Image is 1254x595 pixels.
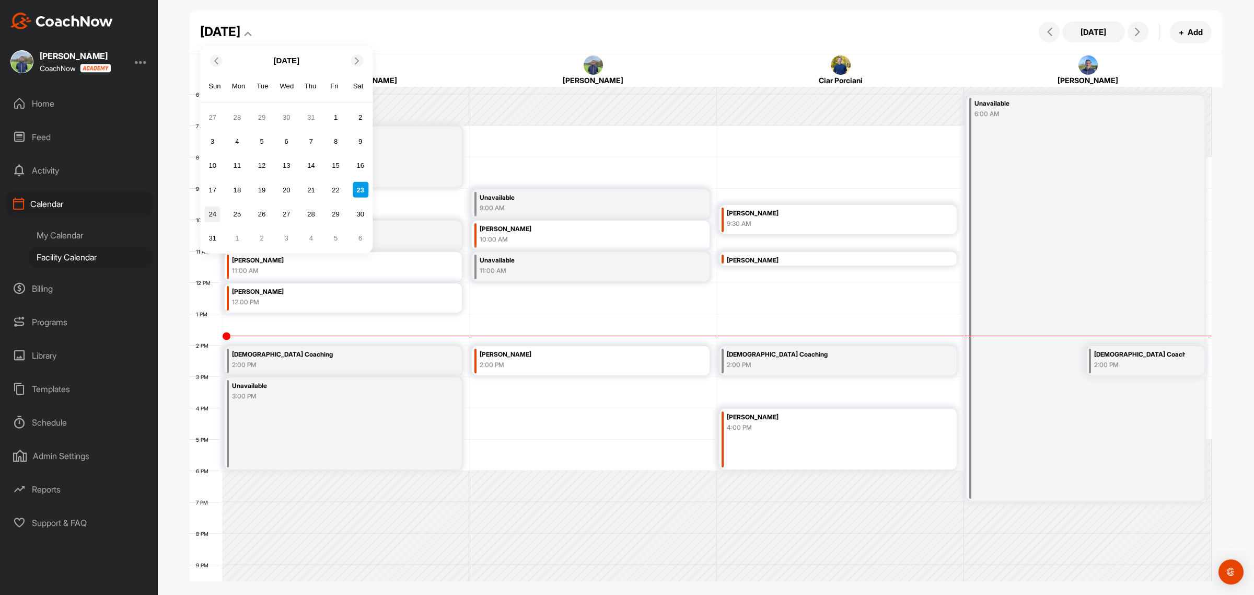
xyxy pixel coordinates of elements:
div: [PERSON_NAME] [727,411,913,424]
div: 6 PM [190,468,219,474]
div: 12:00 PM [232,297,419,307]
div: [PERSON_NAME] [480,223,666,235]
div: 11:00 AM [480,266,666,276]
div: Choose Friday, August 22nd, 2025 [328,182,344,198]
div: [PERSON_NAME] [727,255,913,267]
p: [DATE] [273,54,299,66]
div: 9:00 AM [480,203,666,213]
div: Choose Saturday, August 2nd, 2025 [353,109,368,125]
div: Unavailable [974,98,1161,110]
div: 12 PM [190,280,221,286]
div: 10 AM [190,217,222,223]
div: Choose Saturday, September 6th, 2025 [353,231,368,246]
div: Choose Friday, August 15th, 2025 [328,158,344,174]
div: Fri [328,79,341,93]
div: Activity [6,157,153,184]
div: Choose Thursday, August 28th, 2025 [303,206,319,222]
div: Choose Saturday, August 9th, 2025 [353,134,368,150]
div: [PERSON_NAME] [490,75,697,86]
div: Choose Saturday, August 16th, 2025 [353,158,368,174]
div: Admin Settings [6,443,153,469]
img: square_909ed3242d261a915dd01046af216775.jpg [1078,55,1098,75]
img: square_e7f01a7cdd3d5cba7fa3832a10add056.jpg [10,50,33,73]
button: [DATE] [1062,21,1125,42]
div: Choose Wednesday, August 20th, 2025 [278,182,294,198]
img: square_e7f01a7cdd3d5cba7fa3832a10add056.jpg [584,55,603,75]
div: Choose Friday, August 29th, 2025 [328,206,344,222]
div: Choose Monday, September 1st, 2025 [229,231,245,246]
div: Choose Wednesday, August 6th, 2025 [278,134,294,150]
div: Choose Tuesday, August 5th, 2025 [254,134,270,150]
div: 11:00 AM [232,266,419,276]
div: Facility Calendar [29,246,153,268]
div: Choose Sunday, August 17th, 2025 [205,182,220,198]
div: Reports [6,476,153,502]
div: Choose Thursday, August 21st, 2025 [303,182,319,198]
div: [PERSON_NAME] [727,208,913,220]
img: CoachNow [10,13,113,29]
div: Choose Friday, August 1st, 2025 [328,109,344,125]
div: Choose Tuesday, July 29th, 2025 [254,109,270,125]
div: CoachNow [40,64,111,73]
div: [PERSON_NAME] [40,52,111,60]
div: Wed [280,79,293,93]
div: 5 PM [190,437,219,443]
div: [DEMOGRAPHIC_DATA] Coaching [1094,349,1185,361]
div: Choose Sunday, August 24th, 2025 [205,206,220,222]
div: Choose Tuesday, August 19th, 2025 [254,182,270,198]
div: 8 PM [190,531,219,537]
div: Choose Sunday, August 31st, 2025 [205,231,220,246]
div: 11 AM [190,248,220,255]
div: 2:00 PM [727,360,913,370]
div: 2:00 PM [1094,360,1185,370]
div: Choose Saturday, August 30th, 2025 [353,206,368,222]
div: Choose Wednesday, August 13th, 2025 [278,158,294,174]
div: My Calendar [29,224,153,246]
div: Choose Monday, August 11th, 2025 [229,158,245,174]
div: 2:00 PM [232,360,419,370]
div: Unavailable [480,255,666,267]
div: Choose Saturday, August 23rd, 2025 [353,182,368,198]
img: square_b4d54992daa58f12b60bc3814c733fd4.jpg [831,55,851,75]
div: Feed [6,124,153,150]
div: Library [6,342,153,369]
div: 8 AM [190,154,219,161]
div: 7 AM [190,123,219,129]
div: 6:00 AM [974,109,1161,119]
div: 4 PM [190,405,219,411]
div: Templates [6,376,153,402]
button: +Add [1170,21,1212,43]
div: Choose Thursday, August 7th, 2025 [303,134,319,150]
div: Choose Wednesday, August 27th, 2025 [278,206,294,222]
img: CoachNow acadmey [80,64,111,73]
div: 4:00 PM [727,423,913,432]
div: Unavailable [480,192,666,204]
div: Choose Tuesday, September 2nd, 2025 [254,231,270,246]
div: 10:00 AM [480,235,666,244]
div: Tue [256,79,270,93]
div: [PERSON_NAME] [480,349,666,361]
div: Choose Thursday, July 31st, 2025 [303,109,319,125]
div: month 2025-08 [203,108,369,247]
div: Mon [232,79,246,93]
span: + [1179,27,1184,38]
div: 3:00 PM [232,392,419,401]
div: Sat [352,79,365,93]
div: [PERSON_NAME] [985,75,1192,86]
div: Choose Monday, August 18th, 2025 [229,182,245,198]
div: Choose Monday, July 28th, 2025 [229,109,245,125]
div: [DEMOGRAPHIC_DATA] Coaching [727,349,913,361]
div: Choose Thursday, August 14th, 2025 [303,158,319,174]
div: Calendar [6,191,153,217]
div: Sun [208,79,222,93]
div: [DATE] [200,22,240,41]
div: 2:00 PM [480,360,666,370]
div: 6 AM [190,91,219,98]
div: [PERSON_NAME] [232,255,419,267]
div: [DEMOGRAPHIC_DATA] Coaching [232,349,419,361]
div: Unavailable [232,380,419,392]
div: 9 PM [190,562,219,568]
div: Choose Monday, August 25th, 2025 [229,206,245,222]
div: Choose Sunday, July 27th, 2025 [205,109,220,125]
div: 7 PM [190,499,218,506]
